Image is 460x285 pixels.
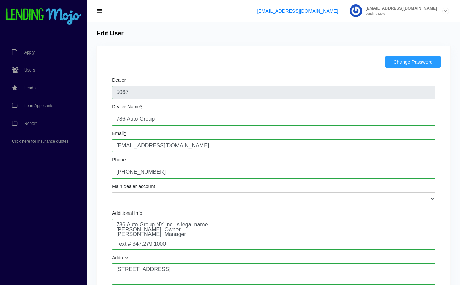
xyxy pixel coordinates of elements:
[24,121,37,126] span: Report
[124,131,126,136] abbr: required
[96,30,123,37] h4: Edit User
[140,104,142,109] abbr: required
[112,78,126,82] label: Dealer
[257,8,338,14] a: [EMAIL_ADDRESS][DOMAIN_NAME]
[12,139,68,143] span: Click here for insurance quotes
[24,50,35,54] span: Apply
[385,56,440,68] button: Change Password
[24,86,36,90] span: Leads
[112,211,142,216] label: Additional Info
[112,157,126,162] label: Phone
[112,263,435,285] textarea: [STREET_ADDRESS]
[112,219,435,250] textarea: 786 Auto Group NY Inc. is legal name [PERSON_NAME]: Owner [PERSON_NAME]: Manager Text # 347.279.1000
[362,12,437,15] small: Lending Mojo
[350,4,362,17] img: Profile image
[112,131,126,136] label: Email
[5,8,82,25] img: logo-small.png
[112,104,142,109] label: Dealer Name
[24,68,35,72] span: Users
[112,255,129,260] label: Address
[24,104,53,108] span: Loan Applicants
[112,184,155,189] label: Main dealer account
[362,6,437,10] span: [EMAIL_ADDRESS][DOMAIN_NAME]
